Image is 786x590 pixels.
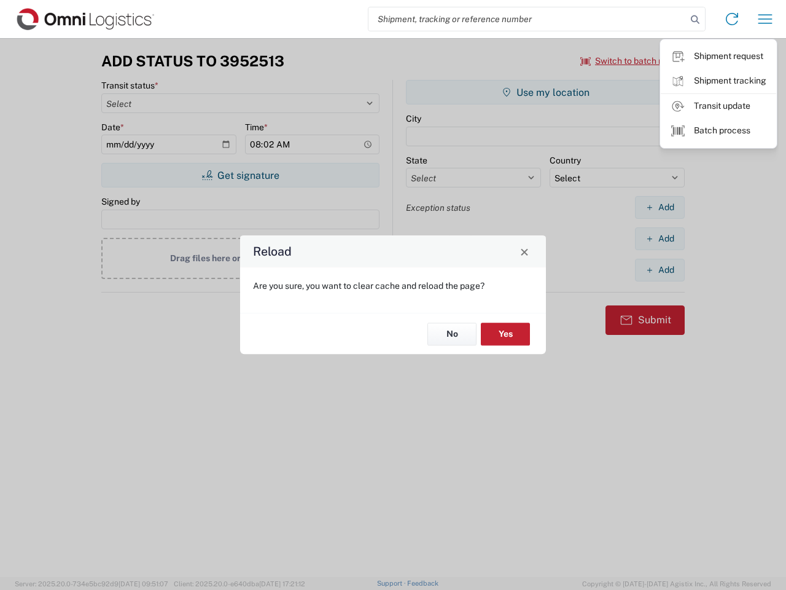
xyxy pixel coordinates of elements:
a: Batch process [661,119,776,143]
a: Shipment request [661,44,776,69]
button: Yes [481,323,530,345]
p: Are you sure, you want to clear cache and reload the page? [253,280,533,291]
a: Shipment tracking [661,69,776,93]
h4: Reload [253,243,292,261]
button: Close [516,243,533,260]
input: Shipment, tracking or reference number [368,7,687,31]
a: Transit update [661,94,776,119]
button: No [427,323,477,345]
